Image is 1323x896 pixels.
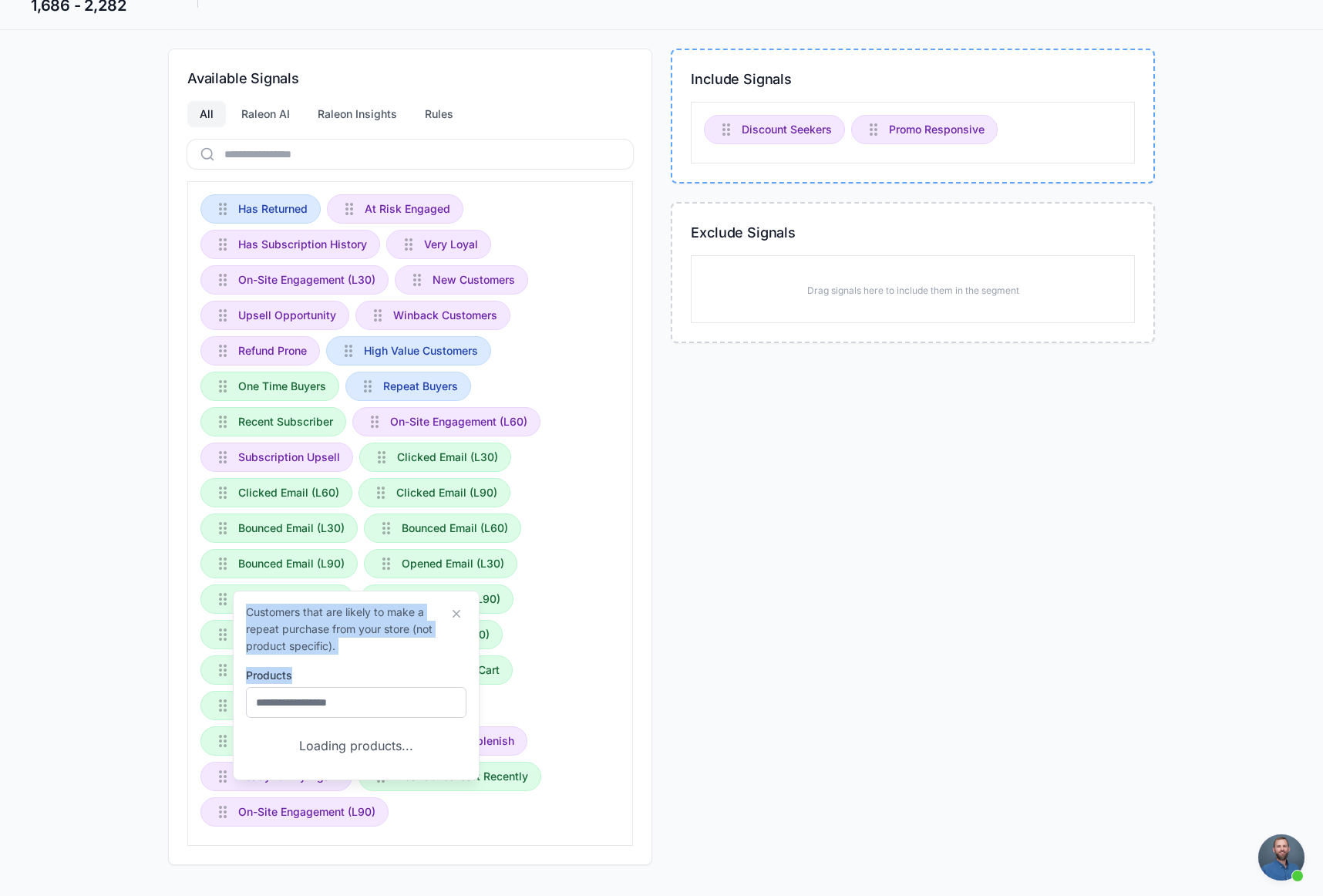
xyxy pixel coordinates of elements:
span: Bounced Email (L30) [238,520,345,537]
span: Very Loyal [424,236,478,253]
span: On-Site Engagement (L30) [238,271,375,288]
h3: Exclude Signals [691,222,1135,243]
span: Upsell Opportunity [238,307,336,324]
span: Clicked Email (L30) [397,449,498,466]
span: On-Site Engagement (L60) [390,413,527,430]
div: All [187,101,226,127]
h3: Include Signals [691,69,1135,89]
span: Promo Responsive [889,121,985,138]
span: High Value Customers [364,342,478,359]
span: Refund Prone [238,342,307,359]
span: Subscription Upsell [238,449,340,466]
label: Products [246,667,292,684]
span: Opened Email (L30) [402,555,504,572]
span: Has Returned [238,200,308,217]
span: Winback Customers [393,307,497,324]
span: Repeat Buyers [383,378,458,395]
span: New Customers [433,271,515,288]
span: Discount Seekers [742,121,832,138]
p: Drag signals here to include them in the segment [807,284,1019,298]
h3: Available Signals [187,68,633,89]
div: Open chat [1258,834,1304,881]
div: Raleon Insights [305,101,409,127]
span: Recent Subscriber [238,413,333,430]
span: One Time Buyers [238,378,326,395]
span: Clicked Email (L60) [238,484,339,501]
span: Bounced Email (L90) [238,555,345,572]
p: Customers that are likely to make a repeat purchase from your store (not product specific). [246,604,446,655]
span: On-Site Engagement (L90) [238,803,375,820]
div: Raleon AI [229,101,302,127]
div: Rules [412,101,466,127]
span: Clicked Email (L90) [396,484,497,501]
span: Has Subscription History [238,236,367,253]
div: Loading products... [246,724,466,767]
span: Bounced Email (L60) [402,520,508,537]
span: At Risk Engaged [365,200,450,217]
